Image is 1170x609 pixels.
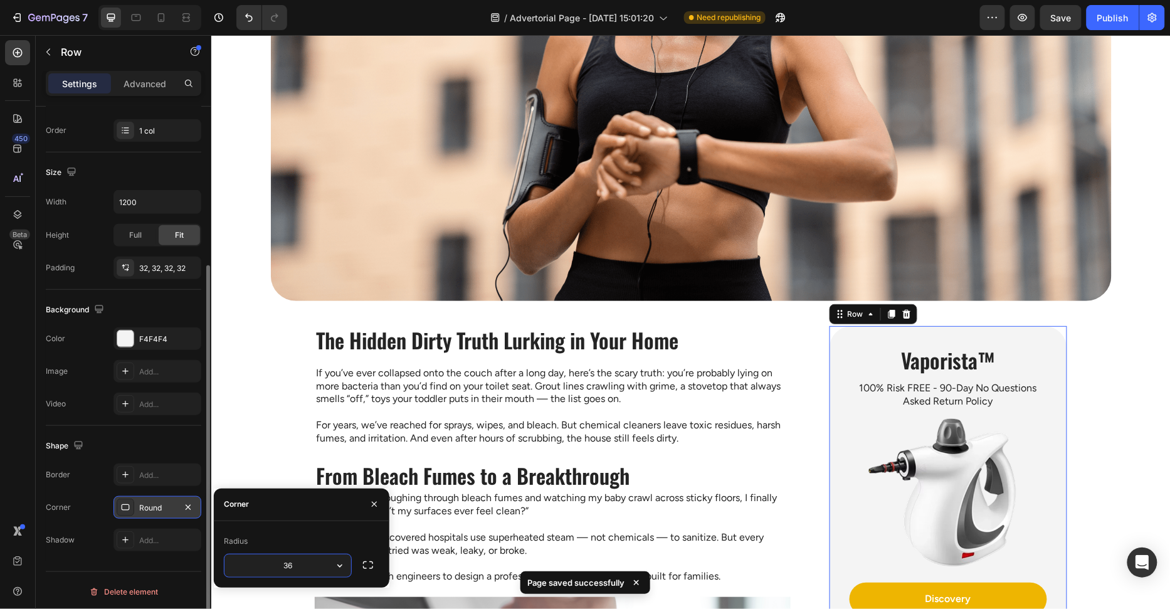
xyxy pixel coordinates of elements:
button: Publish [1087,5,1139,30]
p: Page saved successfully [528,576,625,589]
button: Delete element [46,582,201,602]
div: Color [46,333,65,344]
div: Border [46,469,70,480]
div: Undo/Redo [236,5,287,30]
div: Beta [9,230,30,240]
div: Shape [46,438,86,455]
div: Size [46,164,79,181]
div: F4F4F4 [139,334,198,345]
span: Full [129,230,142,241]
p: 7 [82,10,88,25]
div: Delete element [89,585,158,600]
div: Order [46,125,66,136]
div: Add... [139,535,198,546]
span: Advertorial Page - [DATE] 15:01:20 [510,11,654,24]
div: 32, 32, 32, 32 [139,263,198,274]
span: Fit [175,230,184,241]
img: gempages_582876836208313305-6b5c911d-7036-463f-bf49-28217ff8f204.png [638,381,836,534]
p: Discovery [714,558,760,571]
div: Corner [224,499,249,510]
div: Row [634,273,655,285]
p: Advanced [124,77,166,90]
button: Save [1040,5,1082,30]
a: Discovery [638,548,836,581]
div: 1 col [139,125,198,137]
div: Shadow [46,534,75,546]
span: Save [1051,13,1072,23]
h2: Vaporista™ [638,311,836,341]
input: Auto [114,191,201,213]
p: 100% Risk FREE - 90-Day No Questions Asked Return Policy [640,347,835,373]
div: Width [46,196,66,208]
div: Corner [46,502,71,513]
div: Height [46,230,69,241]
div: Image [46,366,68,377]
div: Round [139,502,176,514]
input: Auto [224,554,351,577]
div: Background [46,302,107,319]
div: 450 [12,134,30,144]
div: Publish [1097,11,1129,24]
div: Open Intercom Messenger [1127,548,1157,578]
div: Add... [139,399,198,410]
button: 7 [5,5,93,30]
div: Radius [224,536,248,547]
div: Add... [139,470,198,481]
span: / [504,11,507,24]
div: Padding [46,262,75,273]
span: Need republishing [697,12,761,23]
div: Video [46,398,66,410]
div: Add... [139,366,198,378]
p: Row [61,45,167,60]
p: Settings [62,77,97,90]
